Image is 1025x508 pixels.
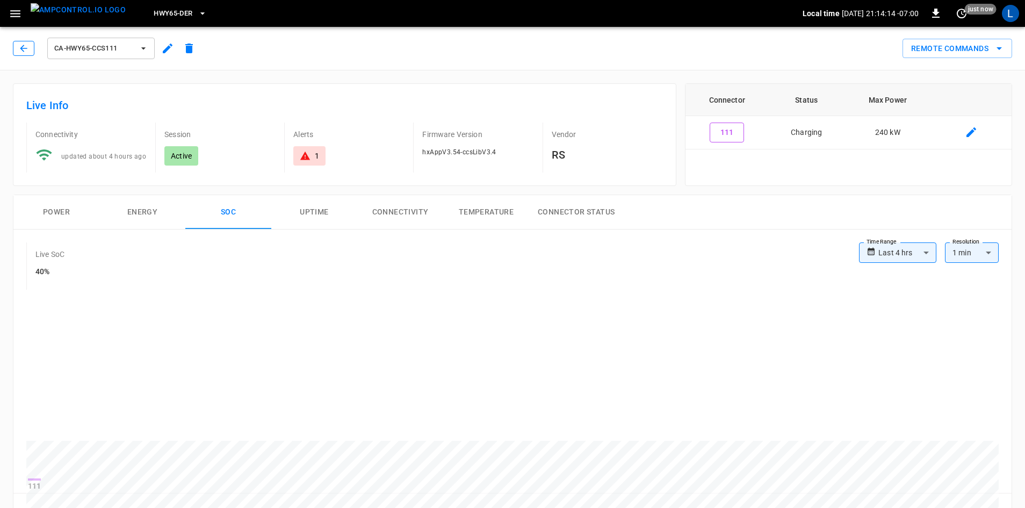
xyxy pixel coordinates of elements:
[99,195,185,230] button: Energy
[685,84,1012,149] table: connector table
[844,116,931,149] td: 240 kW
[31,3,126,17] img: ampcontrol.io logo
[965,4,997,15] span: just now
[26,97,663,114] h6: Live Info
[422,129,533,140] p: Firmware Version
[185,195,271,230] button: SOC
[357,195,443,230] button: Connectivity
[945,242,999,263] div: 1 min
[35,129,147,140] p: Connectivity
[35,266,64,278] h6: 40%
[552,129,663,140] p: Vendor
[878,242,936,263] div: Last 4 hrs
[293,129,405,140] p: Alerts
[710,123,744,142] button: 111
[164,129,276,140] p: Session
[685,84,769,116] th: Connector
[769,116,844,149] td: Charging
[529,195,623,230] button: Connector Status
[1002,5,1019,22] div: profile-icon
[842,8,919,19] p: [DATE] 21:14:14 -07:00
[867,238,897,246] label: Time Range
[803,8,840,19] p: Local time
[315,151,319,161] div: 1
[13,195,99,230] button: Power
[953,5,970,22] button: set refresh interval
[844,84,931,116] th: Max Power
[171,151,192,161] p: Active
[149,3,211,24] button: HWY65-DER
[952,238,979,246] label: Resolution
[35,249,64,260] p: Live SoC
[769,84,844,116] th: Status
[903,39,1012,59] button: Remote Commands
[47,38,155,59] button: ca-hwy65-ccs111
[54,42,134,55] span: ca-hwy65-ccs111
[271,195,357,230] button: Uptime
[552,146,663,163] h6: RS
[422,148,496,156] span: hxAppV3.54-ccsLibV3.4
[903,39,1012,59] div: remote commands options
[443,195,529,230] button: Temperature
[61,153,146,160] span: updated about 4 hours ago
[154,8,192,20] span: HWY65-DER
